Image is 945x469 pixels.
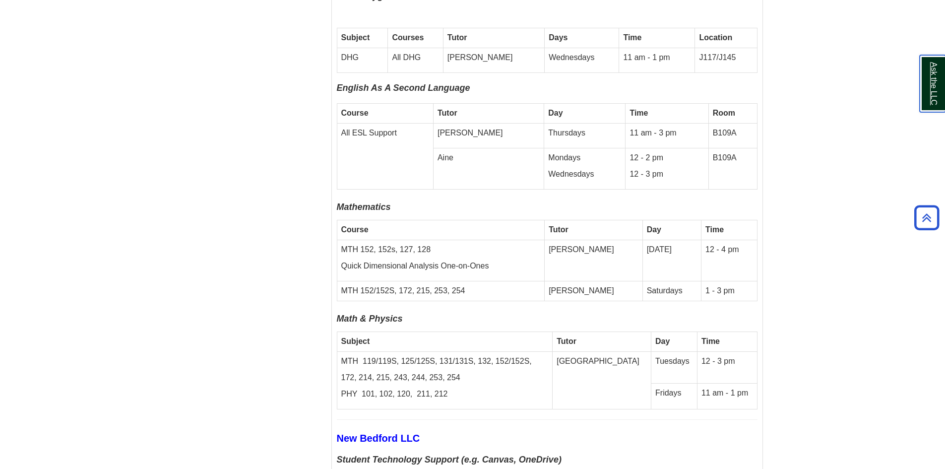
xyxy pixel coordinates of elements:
[655,356,693,367] p: Tuesdays
[337,433,420,444] b: New Bedford LLC
[655,337,670,345] strong: Day
[433,148,544,190] td: Aine
[545,48,619,73] td: Wednesdays
[549,225,568,234] strong: Tutor
[341,356,549,367] p: MTH 119/119S, 125/125S, 131/131S, 132, 152/152S,
[337,455,562,465] b: Student Technology Support (e.g. Canvas, OneDrive)
[341,337,370,345] b: Subject
[341,372,549,384] p: 172, 214, 215, 243, 244, 253, 254
[705,244,753,256] p: 12 - 4 pm
[337,202,391,212] b: Mathematics
[549,33,567,42] b: Days
[705,225,724,234] strong: Time
[701,337,720,345] strong: Time
[647,244,697,256] p: [DATE]
[392,33,424,42] strong: Courses
[548,128,621,139] p: Thursdays
[337,83,470,93] span: English As A Second Language
[341,389,549,400] p: PHY 101, 102, 120, 211, 212
[708,148,757,190] td: B109A
[713,109,735,117] strong: Room
[341,261,541,272] p: Quick Dimensional Analysis One-on-Ones
[341,109,369,117] strong: Course
[548,152,621,164] p: Mondays
[433,124,544,148] td: [PERSON_NAME]
[697,352,757,384] td: 12 - 3 pm
[911,211,943,224] a: Back to Top
[557,337,576,345] strong: Tutor
[701,281,757,301] td: 1 - 3 pm
[548,109,563,117] strong: Day
[619,48,695,73] td: 11 am - 1 pm
[630,169,704,180] p: 12 - 3 pm
[630,152,704,164] p: 12 - 2 pm
[438,109,457,117] strong: Tutor
[337,48,388,73] td: DHG
[630,109,648,117] strong: Time
[447,33,467,42] strong: Tutor
[651,384,697,409] td: Fridays
[443,48,544,73] td: [PERSON_NAME]
[341,33,370,42] strong: Subject
[337,124,433,190] td: All ESL Support
[337,314,403,324] b: Math & Physics
[545,281,643,301] td: [PERSON_NAME]
[548,169,621,180] p: Wednesdays
[699,52,753,64] p: J117/J145
[337,281,545,301] td: MTH 152/152S, 172, 215, 253, 254
[699,33,732,42] b: Location
[553,352,651,409] td: [GEOGRAPHIC_DATA]
[545,240,643,281] td: [PERSON_NAME]
[341,225,369,234] strong: Course
[341,244,541,256] p: MTH 152, 152s, 127, 128
[392,52,439,64] p: All DHG
[708,124,757,148] td: B109A
[623,33,641,42] strong: Time
[630,128,704,139] p: 11 am - 3 pm
[647,225,661,234] strong: Day
[697,384,757,409] td: 11 am - 1 pm
[642,281,701,301] td: Saturdays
